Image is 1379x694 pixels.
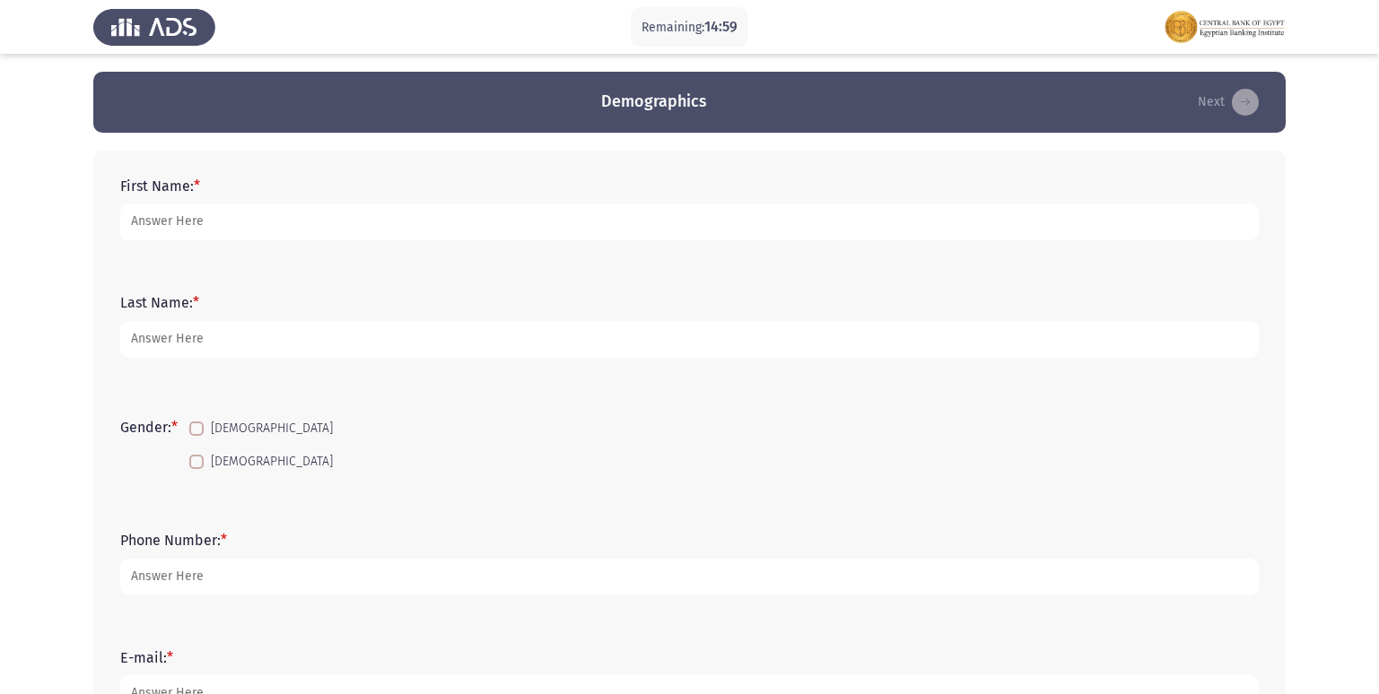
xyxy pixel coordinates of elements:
[93,2,215,52] img: Assess Talent Management logo
[120,204,1259,240] input: add answer text
[211,418,333,439] span: [DEMOGRAPHIC_DATA]
[120,649,173,666] label: E-mail:
[120,178,200,195] label: First Name:
[601,91,707,113] h3: Demographics
[120,294,199,311] label: Last Name:
[704,18,738,35] span: 14:59
[211,451,333,473] span: [DEMOGRAPHIC_DATA]
[641,16,738,39] p: Remaining:
[120,419,178,436] label: Gender:
[120,532,227,549] label: Phone Number:
[1192,88,1264,117] button: load next page
[120,559,1259,595] input: add answer text
[120,321,1259,358] input: add answer text
[1164,2,1286,52] img: Assessment logo of FOCUS Assessment 3 Modules EN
